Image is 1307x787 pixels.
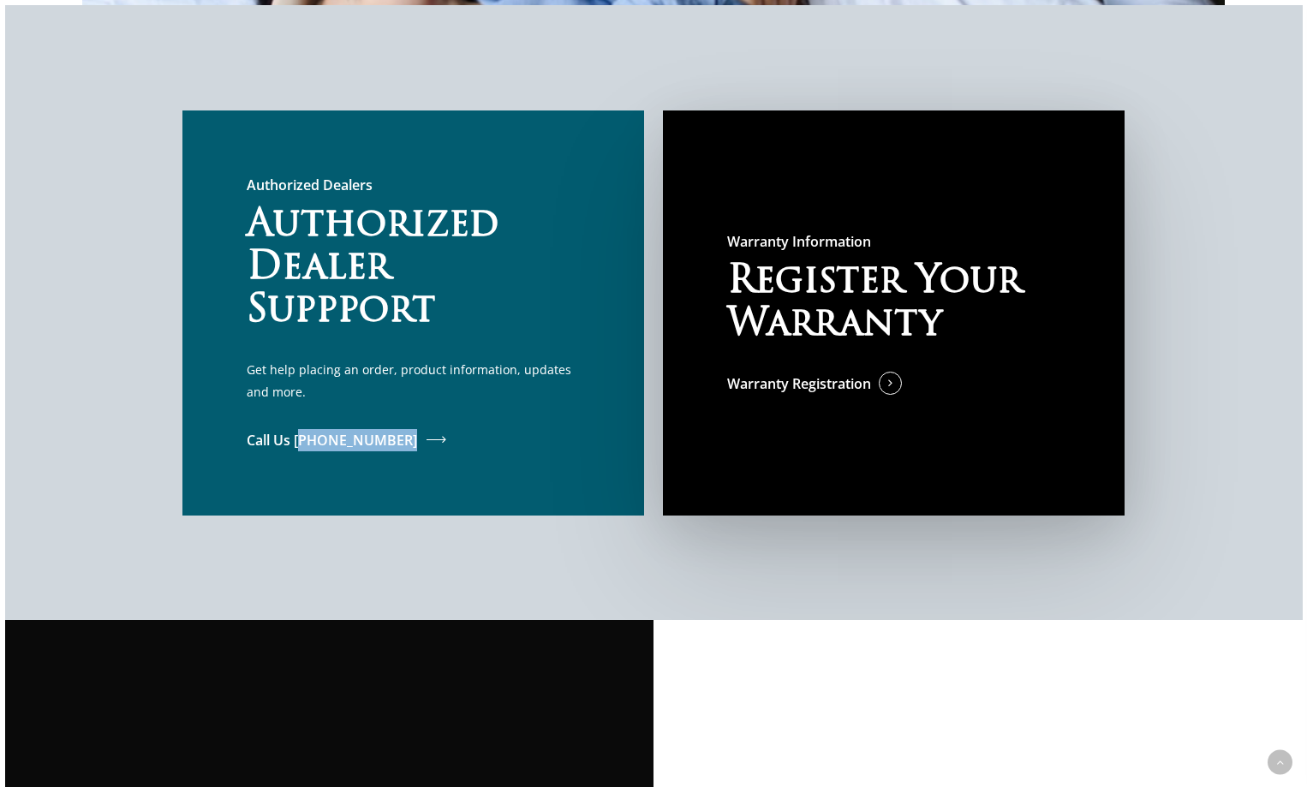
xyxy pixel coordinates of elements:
[247,359,580,403] p: Get help placing an order, product information, updates and more.
[247,429,448,451] a: Call Us [PHONE_NUMBER]
[727,261,1060,347] h2: Register Your Warranty
[758,724,939,747] a: Call [PHONE_NUMBER]
[1268,750,1292,775] a: Back to top
[727,373,902,395] a: Warranty Registration
[727,232,871,251] span: Warranty Information
[247,205,580,333] h2: Authorized Dealer Suppport
[247,174,580,196] h5: Authorized Dealers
